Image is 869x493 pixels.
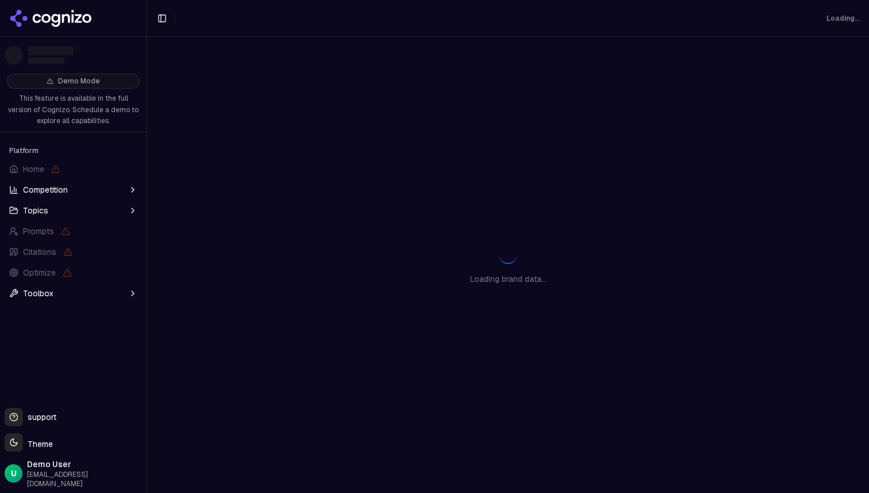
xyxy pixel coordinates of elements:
[5,201,142,220] button: Topics
[58,77,100,86] span: Demo Mode
[7,93,140,127] p: This feature is available in the full version of Cognizo. Schedule a demo to explore all capabili...
[23,288,53,299] span: Toolbox
[23,411,56,423] span: support
[5,284,142,303] button: Toolbox
[23,246,56,258] span: Citations
[5,181,142,199] button: Competition
[23,267,56,278] span: Optimize
[27,470,142,488] span: [EMAIL_ADDRESS][DOMAIN_NAME]
[826,14,860,23] div: Loading...
[23,226,54,237] span: Prompts
[27,458,142,470] span: Demo User
[23,184,68,196] span: Competition
[5,142,142,160] div: Platform
[470,273,547,285] p: Loading brand data...
[11,468,17,479] span: U
[23,163,44,175] span: Home
[23,439,53,449] span: Theme
[23,205,48,216] span: Topics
